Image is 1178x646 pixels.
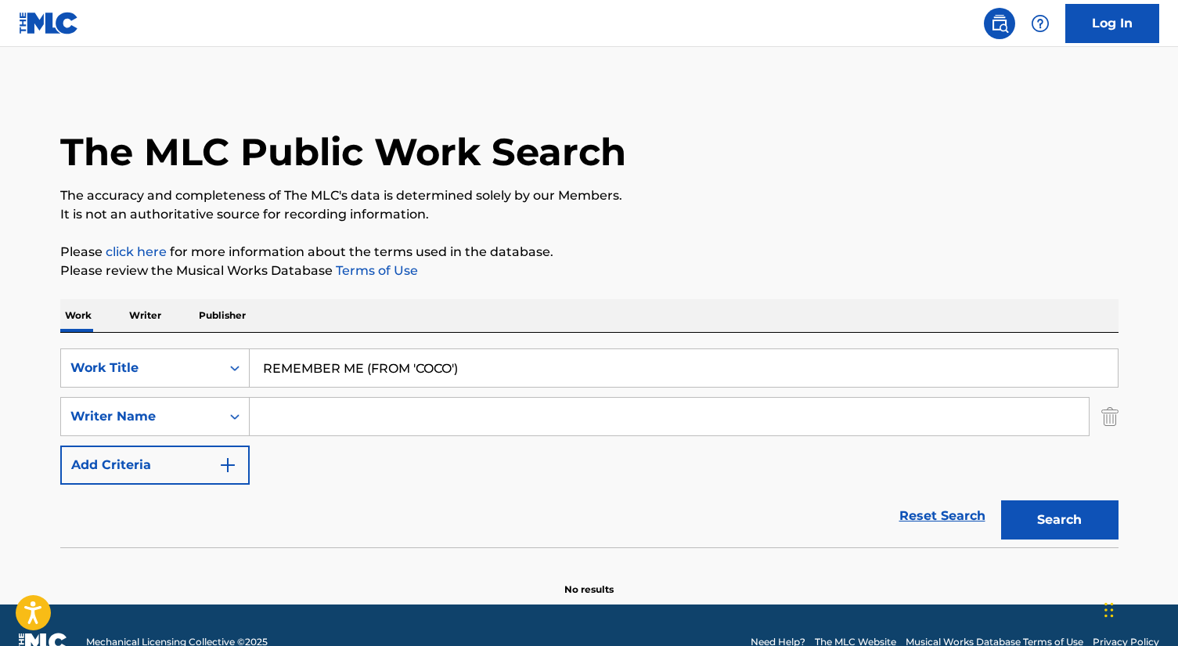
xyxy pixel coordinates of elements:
[60,205,1119,224] p: It is not an authoritative source for recording information.
[984,8,1015,39] a: Public Search
[1101,397,1119,436] img: Delete Criterion
[1031,14,1050,33] img: help
[60,186,1119,205] p: The accuracy and completeness of The MLC's data is determined solely by our Members.
[1001,500,1119,540] button: Search
[60,446,250,485] button: Add Criteria
[70,359,211,377] div: Work Title
[1025,8,1056,39] div: Help
[218,456,237,475] img: 9d2ae6d4665cec9f34b9.svg
[990,14,1009,33] img: search
[60,299,96,332] p: Work
[19,12,79,34] img: MLC Logo
[60,348,1119,547] form: Search Form
[1100,571,1178,646] iframe: Chat Widget
[1065,4,1159,43] a: Log In
[106,244,167,259] a: click here
[70,407,211,426] div: Writer Name
[194,299,250,332] p: Publisher
[60,243,1119,262] p: Please for more information about the terms used in the database.
[564,564,614,597] p: No results
[1104,586,1114,633] div: Drag
[60,262,1119,280] p: Please review the Musical Works Database
[333,263,418,278] a: Terms of Use
[892,499,993,533] a: Reset Search
[60,128,626,175] h1: The MLC Public Work Search
[124,299,166,332] p: Writer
